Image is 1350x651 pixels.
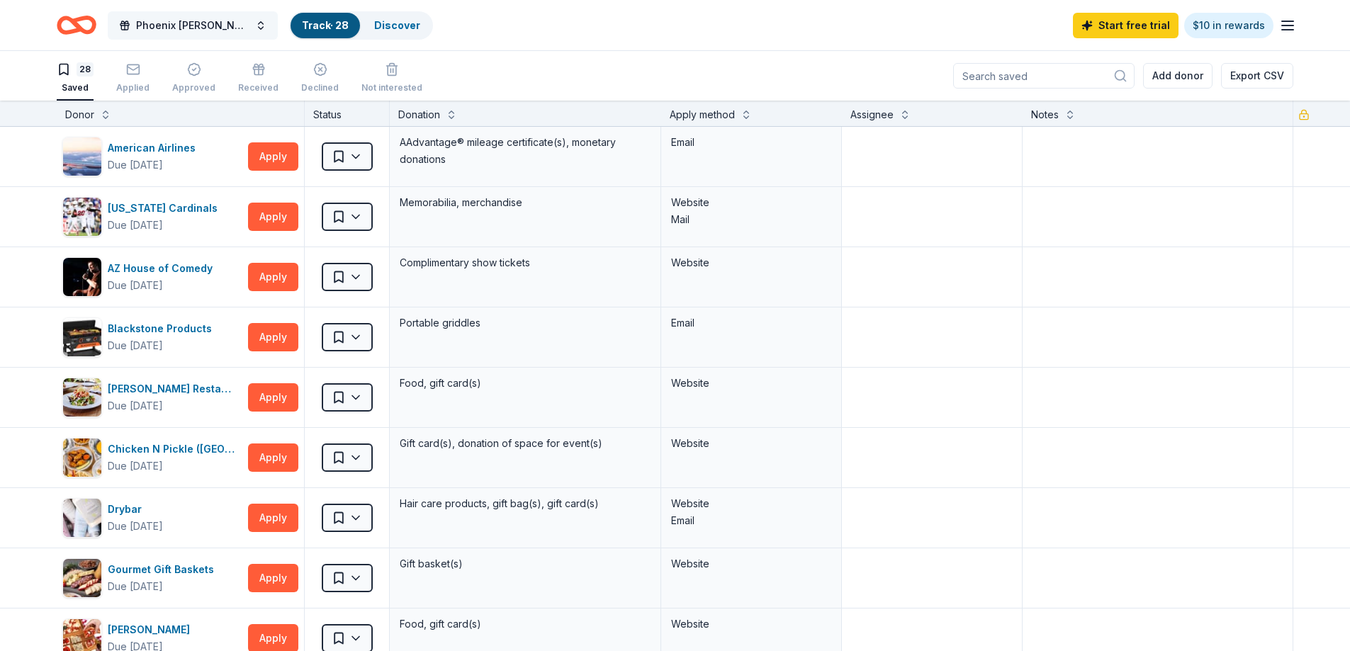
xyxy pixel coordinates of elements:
button: Image for Arizona Cardinals[US_STATE] CardinalsDue [DATE] [62,197,242,237]
button: Add donor [1143,63,1213,89]
div: Website [671,194,831,211]
div: Due [DATE] [108,578,163,595]
img: Image for Drybar [63,499,101,537]
div: American Airlines [108,140,201,157]
img: Image for Blackstone Products [63,318,101,356]
div: Saved [57,82,94,94]
button: Image for Cameron Mitchell Restaurants[PERSON_NAME] RestaurantsDue [DATE] [62,378,242,417]
div: Email [671,512,831,529]
a: $10 in rewards [1184,13,1273,38]
div: Food, gift card(s) [398,373,652,393]
button: Phoenix [PERSON_NAME] Foundation Charity Golf Tournament [108,11,278,40]
div: Blackstone Products [108,320,218,337]
div: Hair care products, gift bag(s), gift card(s) [398,494,652,514]
div: Gift card(s), donation of space for event(s) [398,434,652,453]
div: Approved [172,82,215,94]
img: Image for American Airlines [63,137,101,176]
button: Apply [248,142,298,171]
a: Home [57,9,96,42]
img: Image for Arizona Cardinals [63,198,101,236]
div: Due [DATE] [108,277,163,294]
button: Image for Blackstone ProductsBlackstone ProductsDue [DATE] [62,317,242,357]
button: Not interested [361,57,422,101]
div: Declined [301,82,339,94]
div: Due [DATE] [108,157,163,174]
div: Applied [116,82,150,94]
a: Track· 28 [302,19,349,31]
a: Start free trial [1073,13,1179,38]
div: Donor [65,106,94,123]
div: Due [DATE] [108,397,163,414]
div: Website [671,375,831,392]
button: Track· 28Discover [289,11,433,40]
div: Website [671,254,831,271]
button: Image for Chicken N Pickle (Glendale)Chicken N Pickle ([GEOGRAPHIC_DATA])Due [DATE] [62,438,242,477]
div: [PERSON_NAME] Restaurants [108,380,242,397]
div: Apply method [670,106,735,123]
button: Image for Gourmet Gift BasketsGourmet Gift BasketsDue [DATE] [62,558,242,598]
span: Phoenix [PERSON_NAME] Foundation Charity Golf Tournament [136,17,249,34]
button: Apply [248,323,298,351]
div: Website [671,435,831,452]
a: Discover [374,19,420,31]
div: Food, gift card(s) [398,614,652,634]
button: Apply [248,564,298,592]
button: Apply [248,504,298,532]
div: Assignee [850,106,894,123]
div: Website [671,555,831,572]
img: Image for AZ House of Comedy [63,258,101,296]
div: AZ House of Comedy [108,260,218,277]
img: Image for Cameron Mitchell Restaurants [63,378,101,417]
button: Export CSV [1221,63,1293,89]
button: Apply [248,203,298,231]
button: Image for American AirlinesAmerican AirlinesDue [DATE] [62,137,242,176]
button: Apply [248,263,298,291]
div: Gourmet Gift Baskets [108,561,220,578]
div: Status [305,101,390,126]
img: Image for Gourmet Gift Baskets [63,559,101,597]
div: Donation [398,106,440,123]
div: Email [671,315,831,332]
button: Approved [172,57,215,101]
button: 28Saved [57,57,94,101]
div: Due [DATE] [108,337,163,354]
button: Apply [248,383,298,412]
div: Memorabilia, merchandise [398,193,652,213]
div: Due [DATE] [108,458,163,475]
div: Not interested [361,82,422,94]
div: Website [671,495,831,512]
div: Complimentary show tickets [398,253,652,273]
div: 28 [77,62,94,77]
div: Notes [1031,106,1059,123]
div: [PERSON_NAME] [108,621,196,638]
div: Chicken N Pickle ([GEOGRAPHIC_DATA]) [108,441,242,458]
div: Gift basket(s) [398,554,652,574]
div: AAdvantage® mileage certificate(s), monetary donations [398,132,652,169]
input: Search saved [953,63,1135,89]
div: Due [DATE] [108,217,163,234]
button: Image for AZ House of ComedyAZ House of ComedyDue [DATE] [62,257,242,297]
button: Image for DrybarDrybarDue [DATE] [62,498,242,538]
button: Declined [301,57,339,101]
button: Apply [248,443,298,472]
div: Website [671,616,831,633]
div: [US_STATE] Cardinals [108,200,223,217]
div: Email [671,134,831,151]
img: Image for Chicken N Pickle (Glendale) [63,438,101,477]
div: Portable griddles [398,313,652,333]
div: Received [238,82,279,94]
div: Due [DATE] [108,518,163,535]
div: Drybar [108,501,163,518]
button: Applied [116,57,150,101]
button: Received [238,57,279,101]
div: Mail [671,211,831,228]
